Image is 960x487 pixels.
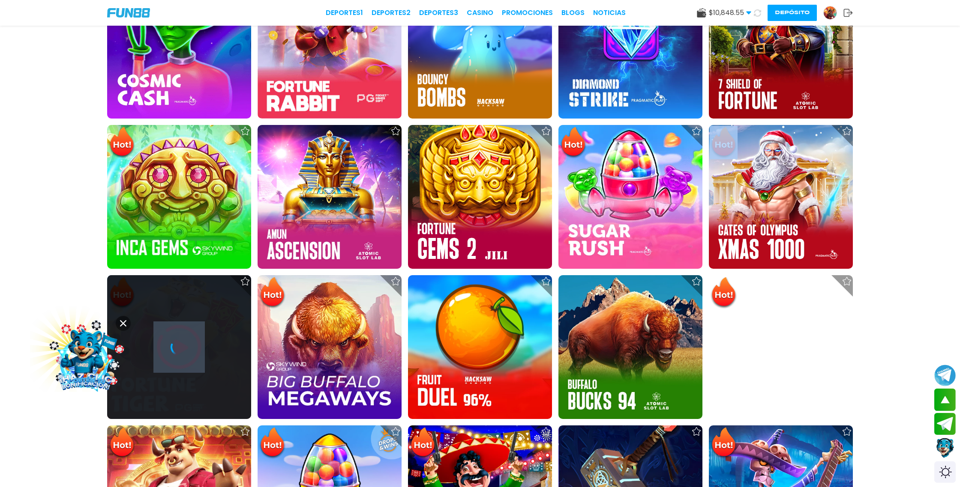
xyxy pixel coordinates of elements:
[558,125,702,269] img: Sugar Rush
[258,275,402,419] img: Big Buffalo Megaways
[934,437,956,459] button: Contact customer service
[108,126,136,159] img: Hot
[372,8,411,18] a: Deportes2
[558,275,702,419] img: Buffalo Bucks 94
[326,8,363,18] a: Deportes1
[561,8,585,18] a: BLOGS
[709,125,853,269] img: Gates of Olympus Xmas 1000
[934,364,956,386] button: Join telegram channel
[768,5,817,21] button: Depósito
[258,125,402,269] img: Amun Ascension
[467,8,493,18] a: CASINO
[409,426,437,460] img: Hot
[47,320,125,398] img: Image Link
[408,275,552,419] img: Fruit Duel 96%
[710,276,738,309] img: Hot
[107,8,150,18] img: Company Logo
[824,6,837,19] img: Avatar
[559,126,587,159] img: Hot
[258,426,286,460] img: Hot
[419,8,458,18] a: Deportes3
[108,426,136,460] img: Hot
[710,126,738,159] img: Hot
[934,389,956,411] button: scroll up
[408,125,552,269] img: Fortune Gems 2
[502,8,553,18] a: Promociones
[710,426,738,460] img: Hot
[709,8,751,18] span: $ 10,848.55
[823,6,843,20] a: Avatar
[107,125,251,269] img: Inca Gems
[593,8,626,18] a: NOTICIAS
[258,276,286,309] img: Hot
[934,461,956,483] div: Switch theme
[934,413,956,435] button: Join telegram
